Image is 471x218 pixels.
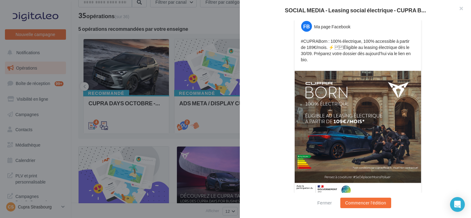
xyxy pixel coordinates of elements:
div: Ma page Facebook [314,24,350,30]
span: SOCIAL MEDIA - Leasing social électrique - CUPRA B... [285,7,426,13]
div: Open Intercom Messenger [450,197,465,212]
button: Commencer l'édition [340,198,391,208]
div: FB [301,21,312,32]
p: #CUPRABorn : 100% électrique, 100% accessible à partir de 189€/mois. ⚡️ Éligible au leasing élect... [301,38,415,63]
button: Fermer [315,199,334,207]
